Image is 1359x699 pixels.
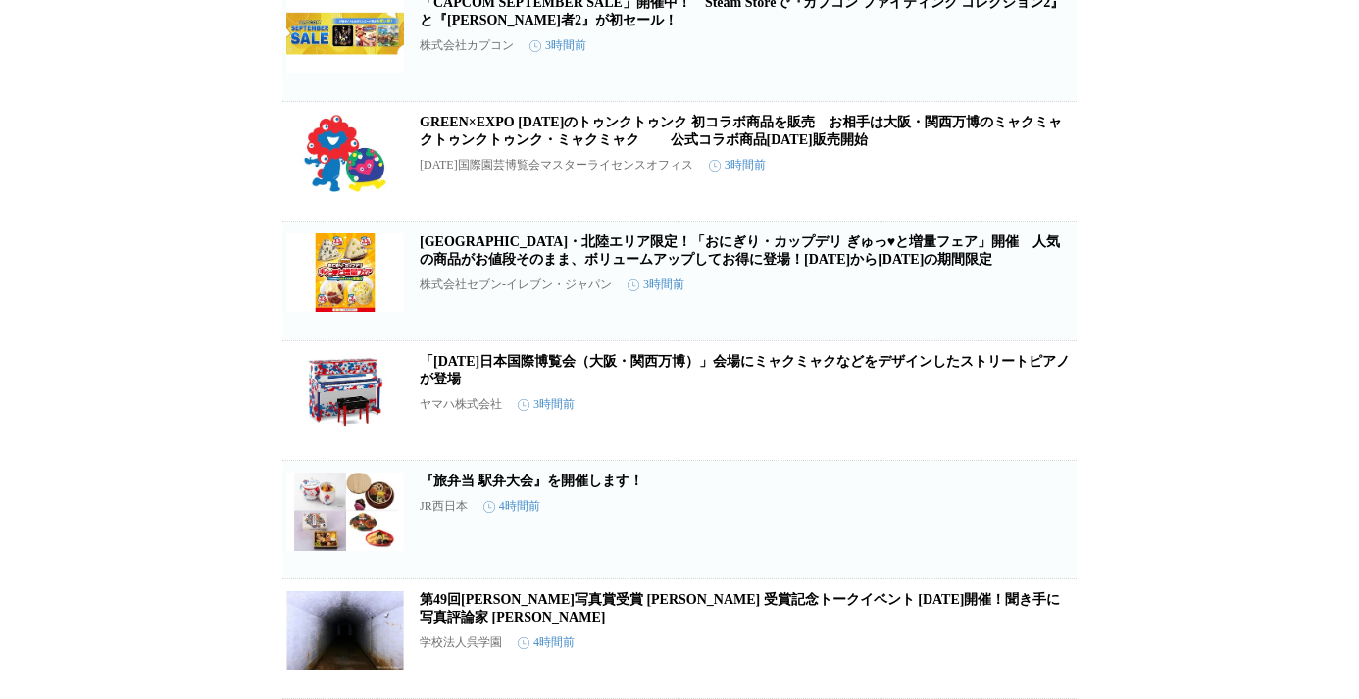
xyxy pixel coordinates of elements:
[420,37,514,54] p: 株式会社カプコン
[286,233,404,312] img: 新潟県・北陸エリア限定！「おにぎり・カップデリ ぎゅっ♥と増量フェア」開催 人気の商品がお値段そのまま、ボリュームアップしてお得に登場！9月16日（火）から29日（月）の期間限定
[286,114,404,192] img: GREEN×EXPO 2027のトゥンクトゥンク 初コラボ商品を販売 お相手は大阪・関西万博のミャクミャクトゥンクトゥンク・ミャクミャク 公式コラボ商品2025年9月23日（火）販売開始
[420,474,643,488] a: 『旅弁当 駅弁大会』を開催します！
[420,354,1070,386] a: 「[DATE]日本国際博覧会（大阪・関西万博）」会場にミャクミャクなどをデザインしたストリートピアノが登場
[420,157,693,174] p: [DATE]国際園芸博覧会マスターライセンスオフィス
[420,115,1062,147] a: GREEN×EXPO [DATE]のトゥンクトゥンク 初コラボ商品を販売 お相手は大阪・関西万博のミャクミャクトゥンクトゥンク・ミャクミャク 公式コラボ商品[DATE]販売開始
[420,234,1060,267] a: [GEOGRAPHIC_DATA]・北陸エリア限定！「おにぎり・カップデリ ぎゅっ♥と増量フェア」開催 人気の商品がお値段そのまま、ボリュームアップしてお得に登場！[DATE]から[DATE]の...
[420,498,468,515] p: JR西日本
[529,37,586,54] time: 3時間前
[518,634,575,651] time: 4時間前
[286,591,404,670] img: 第49回木村伊兵衛写真賞受賞 長沢慎一郎氏 受賞記念トークイベント 9/17(水)開催！聞き手に写真評論家 鳥原学氏
[420,592,1060,624] a: 第49回[PERSON_NAME]写真賞受賞 [PERSON_NAME] 受賞記念トークイベント [DATE]開催！聞き手に写真評論家 [PERSON_NAME]
[286,473,404,551] img: 『旅弁当 駅弁大会』を開催します！
[483,498,540,515] time: 4時間前
[420,396,502,413] p: ヤマハ株式会社
[628,276,684,293] time: 3時間前
[420,634,502,651] p: 学校法人呉学園
[518,396,575,413] time: 3時間前
[286,353,404,431] img: 「2025年日本国際博覧会（大阪・関西万博）」会場にミャクミャクなどをデザインしたストリートピアノが登場
[420,276,612,293] p: 株式会社セブン‐イレブン・ジャパン
[709,157,766,174] time: 3時間前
